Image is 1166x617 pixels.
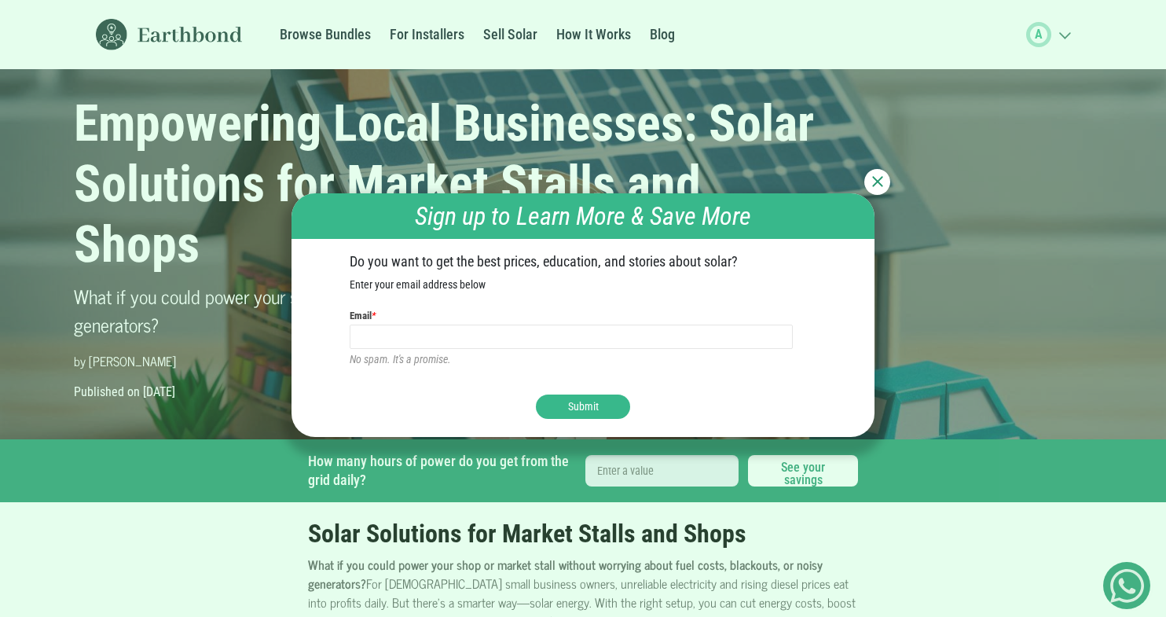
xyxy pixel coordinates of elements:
[536,395,630,419] button: Submit
[350,277,816,293] p: Enter your email address below
[415,201,751,231] em: Sign up to Learn More & Save More
[350,351,816,368] p: No spam. It's a promise.
[350,253,816,270] h2: Do you want to get the best prices, education, and stories about solar?
[872,176,883,187] img: Close newsletter btn
[350,308,376,324] label: Email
